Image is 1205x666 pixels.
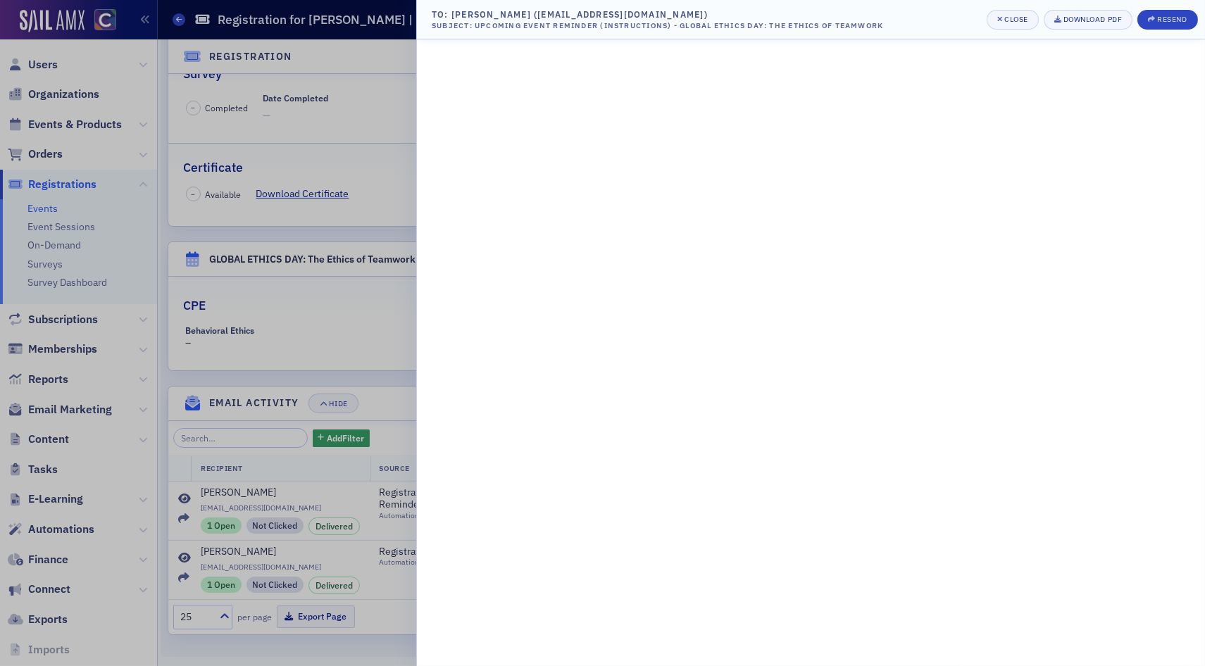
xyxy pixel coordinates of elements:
[1157,15,1187,23] div: Resend
[1137,10,1197,30] button: Resend
[432,8,883,20] div: To: [PERSON_NAME] ([EMAIL_ADDRESS][DOMAIN_NAME])
[1004,15,1028,23] div: Close
[987,10,1039,30] button: Close
[432,20,883,32] div: Subject: Upcoming Event Reminder (Instructions) - GLOBAL ETHICS DAY: The Ethics of Teamwork
[1044,10,1132,30] a: Download PDF
[1063,15,1122,23] div: Download PDF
